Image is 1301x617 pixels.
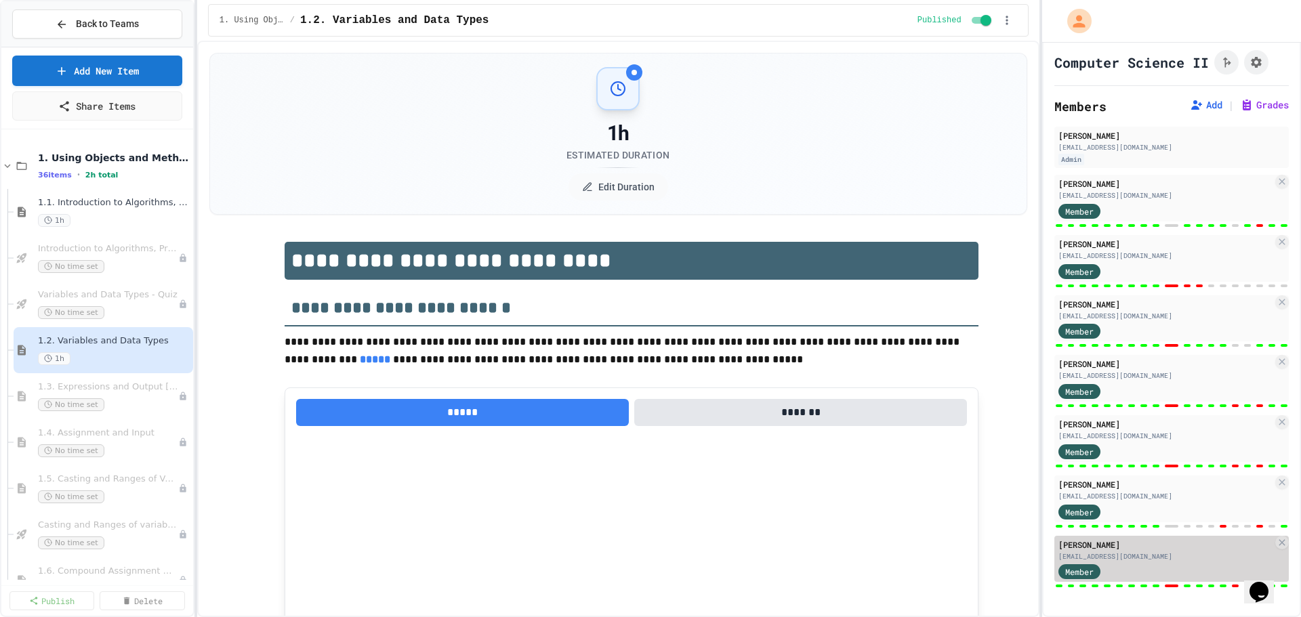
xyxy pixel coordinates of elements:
div: [PERSON_NAME] [1058,358,1273,370]
div: Content is published and visible to students [917,12,994,28]
div: Unpublished [178,438,188,447]
div: [EMAIL_ADDRESS][DOMAIN_NAME] [1058,311,1273,321]
div: [PERSON_NAME] [1058,129,1285,142]
div: Estimated Duration [566,148,669,162]
span: Member [1065,265,1094,278]
div: [EMAIL_ADDRESS][DOMAIN_NAME] [1058,190,1273,200]
div: Unpublished [178,576,188,585]
div: Admin [1058,154,1084,165]
span: 1.6. Compound Assignment Operators [38,566,178,577]
span: 1. Using Objects and Methods [220,15,285,26]
span: Introduction to Algorithms, Programming, and Compilers [38,243,178,255]
span: / [290,15,295,26]
button: Grades [1240,98,1289,112]
button: Back to Teams [12,9,182,39]
span: Casting and Ranges of variables - Quiz [38,519,178,531]
span: Member [1065,566,1094,578]
h2: Members [1054,97,1107,116]
button: Click to see fork details [1214,50,1239,75]
a: Publish [9,591,94,610]
div: [EMAIL_ADDRESS][DOMAIN_NAME] [1058,142,1285,152]
div: [PERSON_NAME] [1058,538,1273,551]
button: Edit Duration [569,173,668,200]
span: 1.5. Casting and Ranges of Values [38,473,178,485]
span: | [1228,97,1235,113]
div: [EMAIL_ADDRESS][DOMAIN_NAME] [1058,431,1273,441]
span: Member [1065,446,1094,458]
div: [PERSON_NAME] [1058,177,1273,190]
span: 1h [38,214,70,227]
button: Assignment Settings [1244,50,1268,75]
div: [EMAIL_ADDRESS][DOMAIN_NAME] [1058,491,1273,501]
iframe: chat widget [1244,563,1287,603]
div: Unpublished [178,391,188,401]
div: Unpublished [178,299,188,309]
div: My Account [1053,5,1095,37]
span: 36 items [38,171,72,179]
span: No time set [38,398,104,411]
a: Add New Item [12,56,182,86]
div: [PERSON_NAME] [1058,238,1273,250]
span: No time set [38,536,104,549]
div: Unpublished [178,530,188,539]
span: 1. Using Objects and Methods [38,152,190,164]
span: Back to Teams [76,17,139,31]
button: Add [1190,98,1222,112]
div: Unpublished [178,253,188,263]
span: 1.4. Assignment and Input [38,427,178,439]
span: No time set [38,444,104,457]
div: [PERSON_NAME] [1058,418,1273,430]
span: 1h [38,352,70,365]
span: 1.3. Expressions and Output [New] [38,381,178,393]
span: Member [1065,506,1094,518]
div: Unpublished [178,484,188,493]
a: Delete [100,591,184,610]
span: 1.1. Introduction to Algorithms, Programming, and Compilers [38,197,190,209]
span: • [77,169,80,180]
h1: Computer Science II [1054,53,1209,72]
span: No time set [38,306,104,319]
div: [EMAIL_ADDRESS][DOMAIN_NAME] [1058,370,1273,381]
a: Share Items [12,91,182,121]
span: No time set [38,260,104,273]
span: 1.2. Variables and Data Types [300,12,489,28]
div: [PERSON_NAME] [1058,298,1273,310]
span: Member [1065,325,1094,337]
div: [PERSON_NAME] [1058,478,1273,490]
span: Member [1065,385,1094,398]
span: 2h total [85,171,119,179]
div: 1h [566,121,669,146]
span: No time set [38,490,104,503]
span: Variables and Data Types - Quiz [38,289,178,301]
span: 1.2. Variables and Data Types [38,335,190,347]
div: [EMAIL_ADDRESS][DOMAIN_NAME] [1058,251,1273,261]
div: [EMAIL_ADDRESS][DOMAIN_NAME] [1058,551,1273,561]
span: Published [917,15,962,26]
span: Member [1065,205,1094,217]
